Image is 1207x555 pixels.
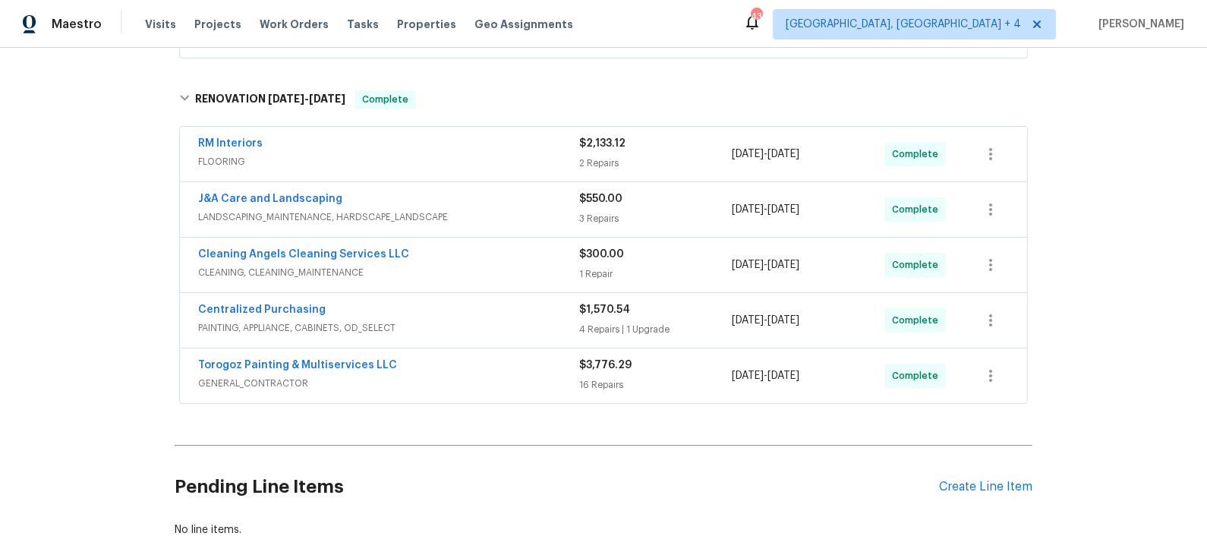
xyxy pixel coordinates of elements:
span: Geo Assignments [474,17,573,32]
span: [DATE] [767,260,799,270]
a: Torogoz Painting & Multiservices LLC [198,360,397,371]
span: Projects [194,17,241,32]
span: Work Orders [260,17,329,32]
span: $300.00 [579,249,624,260]
span: [DATE] [732,260,764,270]
span: [DATE] [767,371,799,381]
span: - [732,147,799,162]
div: 16 Repairs [579,377,732,393]
span: [GEOGRAPHIC_DATA], [GEOGRAPHIC_DATA] + 4 [786,17,1021,32]
span: [DATE] [767,149,799,159]
span: GENERAL_CONTRACTOR [198,376,579,391]
span: Complete [892,257,944,273]
span: [DATE] [767,315,799,326]
span: - [732,368,799,383]
h2: Pending Line Items [175,452,939,522]
span: [PERSON_NAME] [1092,17,1184,32]
a: Cleaning Angels Cleaning Services LLC [198,249,409,260]
h6: RENOVATION [195,90,345,109]
div: 4 Repairs | 1 Upgrade [579,322,732,337]
div: 1 Repair [579,266,732,282]
span: $550.00 [579,194,622,204]
span: $3,776.29 [579,360,632,371]
div: RENOVATION [DATE]-[DATE]Complete [175,75,1032,124]
span: [DATE] [732,371,764,381]
span: - [732,257,799,273]
a: Centralized Purchasing [198,304,326,315]
span: - [732,313,799,328]
span: PAINTING, APPLIANCE, CABINETS, OD_SELECT [198,320,579,336]
span: [DATE] [309,93,345,104]
span: Tasks [347,19,379,30]
span: Visits [145,17,176,32]
div: Create Line Item [939,480,1032,494]
span: [DATE] [732,149,764,159]
span: $1,570.54 [579,304,630,315]
span: [DATE] [767,204,799,215]
span: Maestro [52,17,102,32]
span: $2,133.12 [579,138,626,149]
span: Complete [892,313,944,328]
span: CLEANING, CLEANING_MAINTENANCE [198,265,579,280]
div: No line items. [175,522,1032,538]
span: Complete [356,92,414,107]
a: RM Interiors [198,138,263,149]
span: [DATE] [268,93,304,104]
span: LANDSCAPING_MAINTENANCE, HARDSCAPE_LANDSCAPE [198,210,579,225]
span: [DATE] [732,315,764,326]
span: - [732,202,799,217]
span: Complete [892,368,944,383]
span: FLOORING [198,154,579,169]
span: - [268,93,345,104]
span: [DATE] [732,204,764,215]
span: Complete [892,202,944,217]
div: 2 Repairs [579,156,732,171]
span: Complete [892,147,944,162]
a: J&A Care and Landscaping [198,194,342,204]
span: Properties [397,17,456,32]
div: 43 [751,9,761,24]
div: 3 Repairs [579,211,732,226]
